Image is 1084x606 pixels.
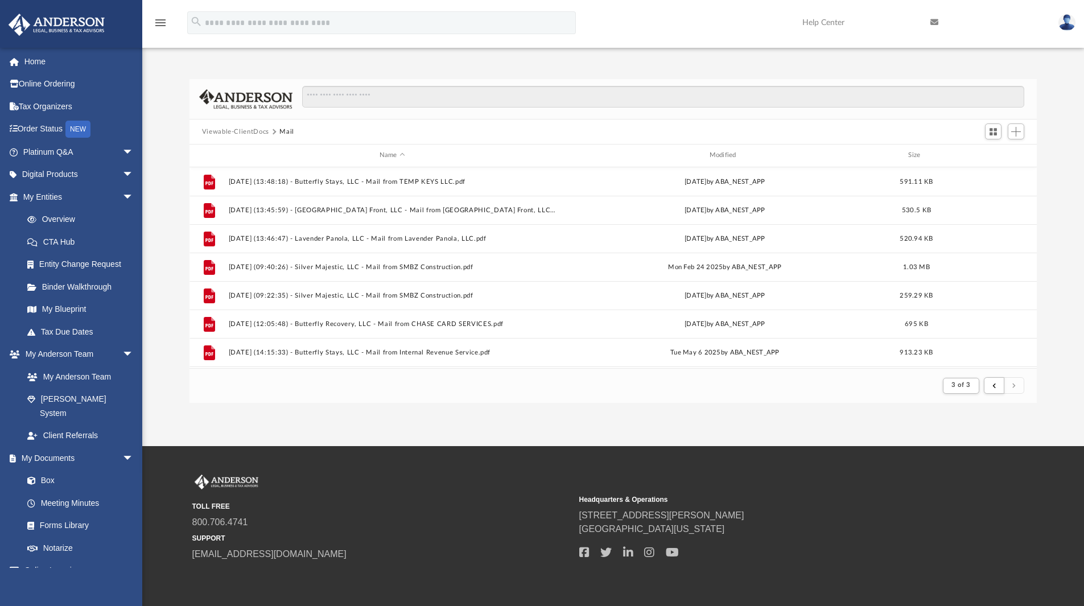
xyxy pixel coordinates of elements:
[190,15,203,28] i: search
[900,292,933,298] span: 259.29 KB
[228,292,556,299] button: [DATE] (09:22:35) - Silver Majestic, LLC - Mail from SMBZ Construction.pdf
[561,205,889,215] div: [DATE] by ABA_NEST_APP
[122,559,145,583] span: arrow_drop_down
[16,365,139,388] a: My Anderson Team
[8,95,151,118] a: Tax Organizers
[951,382,970,388] span: 3 of 3
[302,86,1024,108] input: Search files and folders
[192,501,571,512] small: TOLL FREE
[893,150,939,160] div: Size
[16,537,145,559] a: Notarize
[228,320,556,328] button: [DATE] (12:05:48) - Butterfly Recovery, LLC - Mail from CHASE CARD SERVICES.pdf
[561,233,889,244] div: [DATE] by ABA_NEST_APP
[16,275,151,298] a: Binder Walkthrough
[8,447,145,469] a: My Documentsarrow_drop_down
[228,150,555,160] div: Name
[561,290,889,300] div: [DATE] by ABA_NEST_APP
[202,127,269,137] button: Viewable-ClientDocs
[122,447,145,470] span: arrow_drop_down
[8,343,145,366] a: My Anderson Teamarrow_drop_down
[192,475,261,489] img: Anderson Advisors Platinum Portal
[905,320,928,327] span: 695 KB
[195,150,223,160] div: id
[122,343,145,366] span: arrow_drop_down
[985,123,1002,139] button: Switch to Grid View
[192,549,347,559] a: [EMAIL_ADDRESS][DOMAIN_NAME]
[228,349,556,356] button: [DATE] (14:15:33) - Butterfly Stays, LLC - Mail from Internal Revenue Service.pdf
[561,347,889,357] div: Tue May 6 2025 by ABA_NEST_APP
[900,235,933,241] span: 520.94 KB
[16,208,151,231] a: Overview
[579,494,958,505] small: Headquarters & Operations
[122,141,145,164] span: arrow_drop_down
[5,14,108,36] img: Anderson Advisors Platinum Portal
[228,178,556,185] button: [DATE] (13:48:18) - Butterfly Stays, LLC - Mail from TEMP KEYS LLC.pdf
[122,185,145,209] span: arrow_drop_down
[902,207,931,213] span: 530.5 KB
[900,178,933,184] span: 591.11 KB
[189,167,1037,368] div: grid
[579,524,725,534] a: [GEOGRAPHIC_DATA][US_STATE]
[8,73,151,96] a: Online Ordering
[154,22,167,30] a: menu
[16,514,139,537] a: Forms Library
[16,469,139,492] a: Box
[579,510,744,520] a: [STREET_ADDRESS][PERSON_NAME]
[561,319,889,329] div: [DATE] by ABA_NEST_APP
[65,121,90,138] div: NEW
[192,517,248,527] a: 800.706.4741
[8,559,145,582] a: Online Learningarrow_drop_down
[16,320,151,343] a: Tax Due Dates
[944,150,1024,160] div: id
[561,262,889,272] div: Mon Feb 24 2025 by ABA_NEST_APP
[16,230,151,253] a: CTA Hub
[192,533,571,543] small: SUPPORT
[903,263,930,270] span: 1.03 MB
[8,163,151,186] a: Digital Productsarrow_drop_down
[943,378,979,394] button: 3 of 3
[560,150,888,160] div: Modified
[16,298,145,321] a: My Blueprint
[16,388,145,424] a: [PERSON_NAME] System
[16,253,151,276] a: Entity Change Request
[561,176,889,187] div: [DATE] by ABA_NEST_APP
[122,163,145,187] span: arrow_drop_down
[16,492,145,514] a: Meeting Minutes
[8,118,151,141] a: Order StatusNEW
[8,141,151,163] a: Platinum Q&Aarrow_drop_down
[279,127,294,137] button: Mail
[900,349,933,355] span: 913.23 KB
[228,207,556,214] button: [DATE] (13:45:59) - [GEOGRAPHIC_DATA] Front, LLC - Mail from [GEOGRAPHIC_DATA] Front, LLC.pdf
[228,235,556,242] button: [DATE] (13:46:47) - Lavender Panola, LLC - Mail from Lavender Panola, LLC.pdf
[154,16,167,30] i: menu
[8,185,151,208] a: My Entitiesarrow_drop_down
[8,50,151,73] a: Home
[228,263,556,271] button: [DATE] (09:40:26) - Silver Majestic, LLC - Mail from SMBZ Construction.pdf
[1008,123,1025,139] button: Add
[1058,14,1075,31] img: User Pic
[16,424,145,447] a: Client Referrals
